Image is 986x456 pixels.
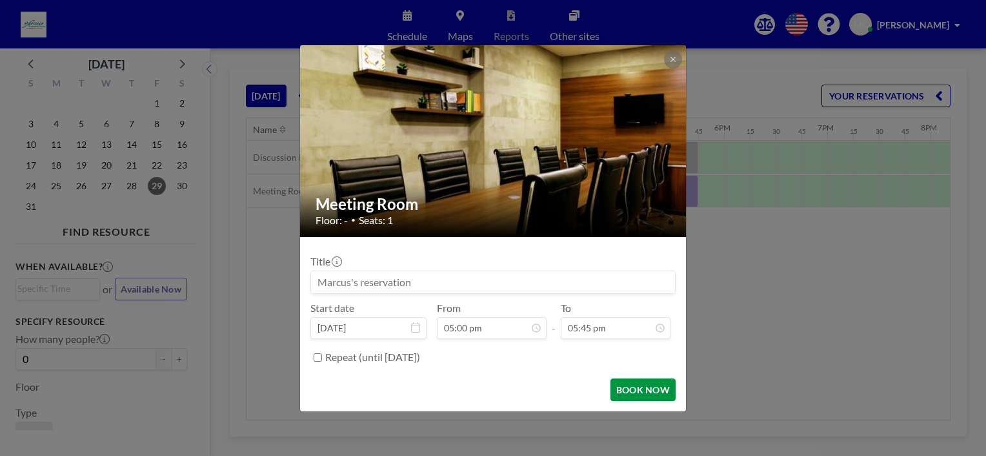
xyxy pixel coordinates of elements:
[311,271,675,293] input: Marcus's reservation
[325,351,420,364] label: Repeat (until [DATE])
[437,302,461,315] label: From
[359,214,393,227] span: Seats: 1
[561,302,571,315] label: To
[310,255,341,268] label: Title
[610,378,676,401] button: BOOK NOW
[316,194,672,214] h2: Meeting Room
[300,12,687,270] img: 537.jpg
[351,215,356,225] span: •
[310,302,354,315] label: Start date
[552,306,556,335] span: -
[316,214,348,227] span: Floor: -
